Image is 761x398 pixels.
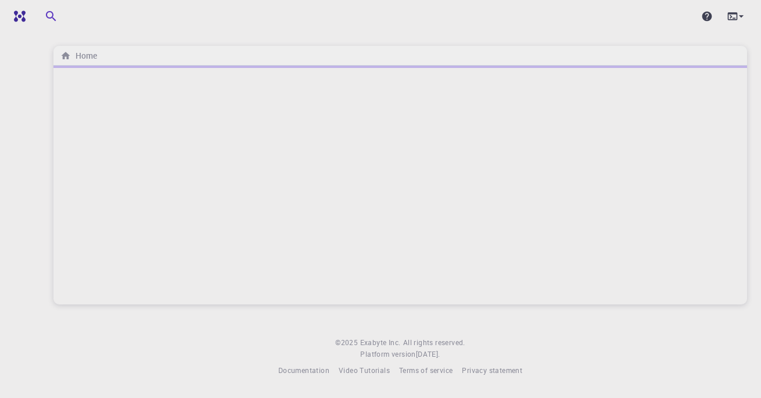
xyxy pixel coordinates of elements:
[403,337,465,349] span: All rights reserved.
[71,49,97,62] h6: Home
[335,337,360,349] span: © 2025
[360,349,415,360] span: Platform version
[462,365,522,375] span: Privacy statement
[278,365,329,377] a: Documentation
[58,49,99,62] nav: breadcrumb
[416,349,440,360] a: [DATE].
[339,365,390,375] span: Video Tutorials
[399,365,453,375] span: Terms of service
[9,10,26,22] img: logo
[462,365,522,377] a: Privacy statement
[416,349,440,358] span: [DATE] .
[339,365,390,377] a: Video Tutorials
[278,365,329,375] span: Documentation
[399,365,453,377] a: Terms of service
[360,338,401,347] span: Exabyte Inc.
[360,337,401,349] a: Exabyte Inc.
